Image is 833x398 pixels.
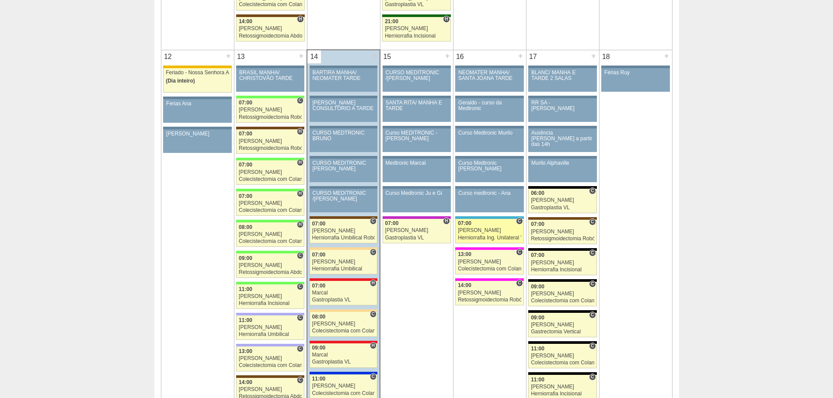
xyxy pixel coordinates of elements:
[455,278,523,281] div: Key: Pro Matre
[236,129,304,154] a: H 07:00 [PERSON_NAME] Retossigmoidectomia Robótica
[531,236,594,242] div: Retossigmoidectomia Robótica
[297,16,303,23] span: Hospital
[312,328,375,334] div: Colecistectomia com Colangiografia VL
[531,221,544,227] span: 07:00
[383,156,451,159] div: Key: Aviso
[528,68,596,92] a: BLANC/ MANHÃ E TARDE 2 SALAS
[531,322,594,328] div: [PERSON_NAME]
[531,353,594,359] div: [PERSON_NAME]
[601,66,669,68] div: Key: Aviso
[312,290,375,296] div: Marcal
[312,321,375,327] div: [PERSON_NAME]
[166,78,195,84] span: (Dia inteiro)
[531,284,544,290] span: 09:00
[166,101,229,107] div: Ferias Ana
[236,158,304,160] div: Key: Brasil
[313,190,375,202] div: CURSO MEDITRONIC /[PERSON_NAME]
[312,314,326,320] span: 08:00
[443,16,450,23] span: Hospital
[312,266,375,272] div: Herniorrafia Umbilical
[239,325,302,330] div: [PERSON_NAME]
[239,18,252,24] span: 14:00
[370,249,376,256] span: Consultório
[239,255,252,261] span: 09:00
[531,377,544,383] span: 11:00
[383,219,451,243] a: H 07:00 [PERSON_NAME] Gastroplastia VL
[531,329,594,335] div: Gastrectomia Vertical
[236,66,304,68] div: Key: Aviso
[601,68,669,92] a: Férias Ruy
[370,373,376,380] span: Consultório
[310,98,377,122] a: [PERSON_NAME] CONSULTÓRIO A TARDE
[239,70,301,81] div: BRASIL MANHÃ/ CHRISTOVÃO TARDE
[528,313,596,337] a: C 09:00 [PERSON_NAME] Gastrectomia Vertical
[455,281,523,305] a: C 14:00 [PERSON_NAME] Retossigmoidectomia Robótica
[589,280,596,287] span: Consultório
[310,250,377,274] a: C 07:00 [PERSON_NAME] Herniorrafia Umbilical
[458,100,521,111] div: Geraldo - curso da Medtronic
[444,50,451,62] div: +
[383,186,451,189] div: Key: Aviso
[386,160,448,166] div: Medtronic Marcal
[458,235,521,241] div: Herniorrafia Ing. Unilateral VL
[239,363,302,368] div: Colecistectomia com Colangiografia VL
[310,247,377,250] div: Key: Bartira
[239,114,302,120] div: Retossigmoidectomia Robótica
[528,251,596,275] a: C 07:00 [PERSON_NAME] Herniorrafia Incisional
[590,50,597,62] div: +
[312,391,375,396] div: Colecistectomia com Colangiografia VL
[528,128,596,152] a: Ausência [PERSON_NAME] a partir das 14h
[458,130,521,136] div: Curso Medtronic Murilo
[455,98,523,122] a: Geraldo - curso da Medtronic
[458,282,471,288] span: 14:00
[531,160,594,166] div: Murilo Alphaville
[370,50,378,62] div: +
[531,229,594,235] div: [PERSON_NAME]
[385,235,448,241] div: Gastroplastia VL
[386,190,448,196] div: Curso Medtronic Ju e Gi
[239,332,302,337] div: Herniorrafia Umbilical
[385,228,448,233] div: [PERSON_NAME]
[166,70,229,76] div: Feriado - Nossa Senhora Aparecida
[312,252,326,258] span: 07:00
[236,127,304,129] div: Key: Santa Joana
[455,156,523,159] div: Key: Aviso
[239,162,252,168] span: 07:00
[589,218,596,225] span: Consultório
[312,345,326,351] span: 09:00
[236,222,304,247] a: H 08:00 [PERSON_NAME] Colecistectomia com Colangiografia VL
[310,312,377,336] a: C 08:00 [PERSON_NAME] Colecistectomia com Colangiografia VL
[383,98,451,122] a: SANTA RITA/ MANHÃ E TARDE
[239,224,252,230] span: 08:00
[310,96,377,98] div: Key: Aviso
[370,342,376,349] span: Hospital
[385,26,448,31] div: [PERSON_NAME]
[383,96,451,98] div: Key: Aviso
[531,197,594,203] div: [PERSON_NAME]
[370,280,376,287] span: Hospital
[382,17,450,42] a: H 21:00 [PERSON_NAME] Herniorrafia Incisional
[163,129,231,153] a: [PERSON_NAME]
[312,235,375,241] div: Herniorrafia Umbilical Robótica
[455,159,523,182] a: Curso Medtronic [PERSON_NAME]
[531,360,594,366] div: Colecistectomia com Colangiografia VL
[236,220,304,222] div: Key: Brasil
[163,127,231,129] div: Key: Aviso
[517,50,524,62] div: +
[236,344,304,346] div: Key: Christóvão da Gama
[239,170,302,175] div: [PERSON_NAME]
[455,68,523,92] a: NEOMATER MANHÃ/ SANTA JOANA TARDE
[225,50,232,62] div: +
[589,311,596,318] span: Consultório
[458,251,471,257] span: 13:00
[458,190,521,196] div: Curso medtronic - Ana
[236,14,304,17] div: Key: Santa Joana
[370,218,376,225] span: Consultório
[531,391,594,397] div: Herniorrafia Incisional
[236,284,304,309] a: C 11:00 [PERSON_NAME] Herniorrafia Incisional
[310,186,377,189] div: Key: Aviso
[310,219,377,243] a: C 07:00 [PERSON_NAME] Herniorrafia Umbilical Robótica
[312,283,326,289] span: 07:00
[599,50,613,63] div: 18
[455,189,523,212] a: Curso medtronic - Ana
